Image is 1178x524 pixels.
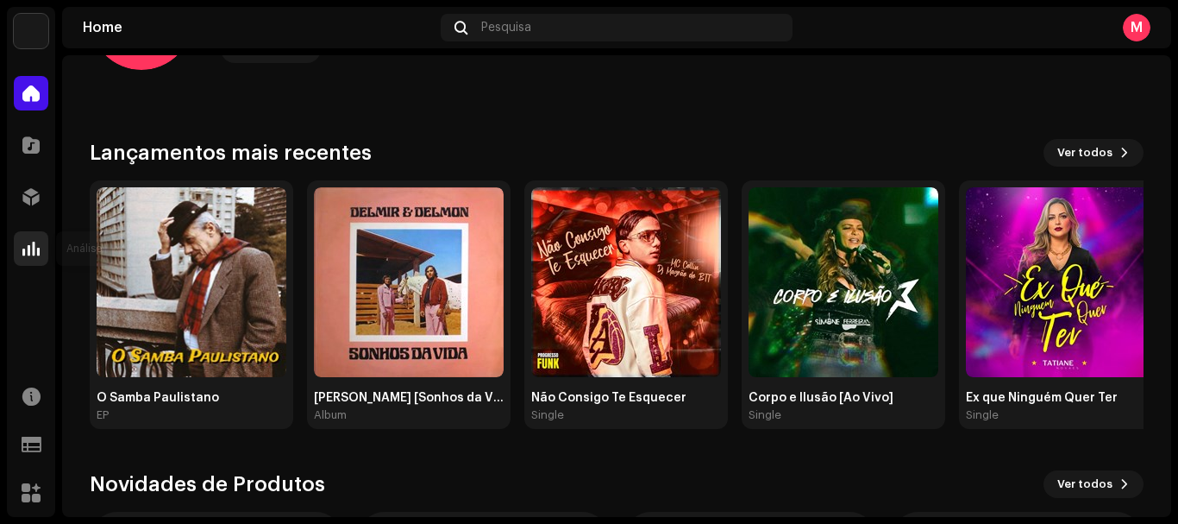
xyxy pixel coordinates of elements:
button: Ver todos [1043,470,1144,498]
div: Corpo e Ilusão [Ao Vivo] [749,391,938,405]
div: EP [97,408,109,422]
div: [PERSON_NAME] [Sonhos da Vida] [314,391,504,405]
div: Home [83,21,434,35]
div: Ex que Ninguém Quer Ter [966,391,1156,405]
h3: Novidades de Produtos [90,470,325,498]
div: Single [749,408,781,422]
div: M [1123,14,1150,41]
div: Não Consigo Te Esquecer [531,391,721,405]
span: Pesquisa [481,21,531,35]
button: Ver todos [1043,139,1144,167]
img: 9f5dd4ac-5f0b-40c4-825d-87721b9c8529 [749,187,938,377]
img: 12311bf6-0bf8-4e14-bd7f-ebf29bcf5f4a [531,187,721,377]
img: 34b8c782-a877-4675-bc4b-b3e95a26a9d5 [314,187,504,377]
div: Album [314,408,347,422]
div: Single [966,408,999,422]
h3: Lançamentos mais recentes [90,139,372,167]
img: 505ba2ce-83e2-4bd5-aeb1-d9cc5a1533fe [966,187,1156,377]
img: 08242e01-8cad-4588-a3d7-e684d13d7dc0 [97,187,286,377]
div: Single [531,408,564,422]
span: Ver todos [1057,136,1112,170]
div: O Samba Paulistano [97,391,286,405]
span: Ver todos [1057,467,1112,502]
img: c86870aa-2232-4ba3-9b41-08f587110171 [14,14,48,48]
